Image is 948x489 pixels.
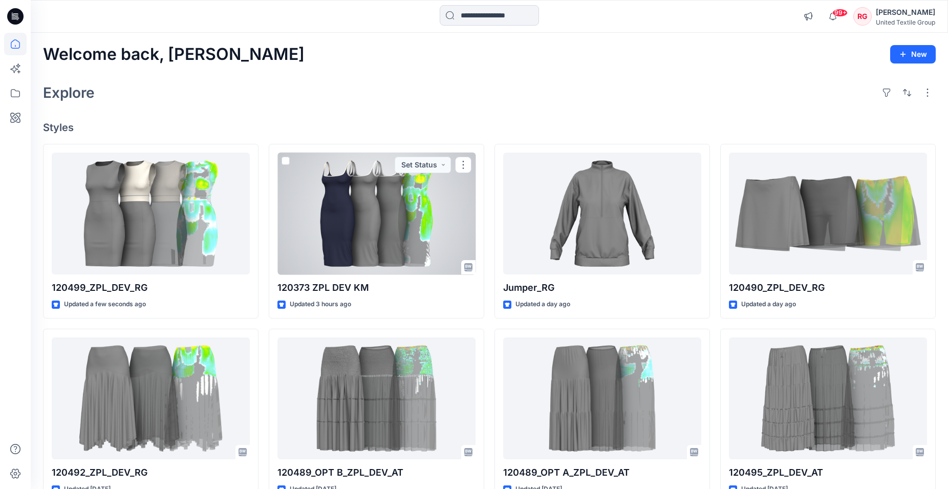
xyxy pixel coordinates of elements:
[290,299,351,310] p: Updated 3 hours ago
[515,299,570,310] p: Updated a day ago
[503,465,701,480] p: 120489_OPT A_ZPL_DEV_AT
[729,337,927,460] a: 120495_ZPL_DEV_AT
[277,465,476,480] p: 120489_OPT B_ZPL_DEV_AT
[52,281,250,295] p: 120499_ZPL_DEV_RG
[503,281,701,295] p: Jumper_RG
[52,337,250,460] a: 120492_ZPL_DEV_RG
[729,153,927,275] a: 120490_ZPL_DEV_RG
[853,7,872,26] div: RG
[890,45,936,63] button: New
[729,465,927,480] p: 120495_ZPL_DEV_AT
[52,153,250,275] a: 120499_ZPL_DEV_RG
[43,121,936,134] h4: Styles
[832,9,848,17] span: 99+
[876,18,935,26] div: United Textile Group
[729,281,927,295] p: 120490_ZPL_DEV_RG
[43,45,305,64] h2: Welcome back, [PERSON_NAME]
[277,281,476,295] p: 120373 ZPL DEV KM
[64,299,146,310] p: Updated a few seconds ago
[503,153,701,275] a: Jumper_RG
[741,299,796,310] p: Updated a day ago
[277,337,476,460] a: 120489_OPT B_ZPL_DEV_AT
[876,6,935,18] div: [PERSON_NAME]
[52,465,250,480] p: 120492_ZPL_DEV_RG
[43,84,95,101] h2: Explore
[503,337,701,460] a: 120489_OPT A_ZPL_DEV_AT
[277,153,476,275] a: 120373 ZPL DEV KM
